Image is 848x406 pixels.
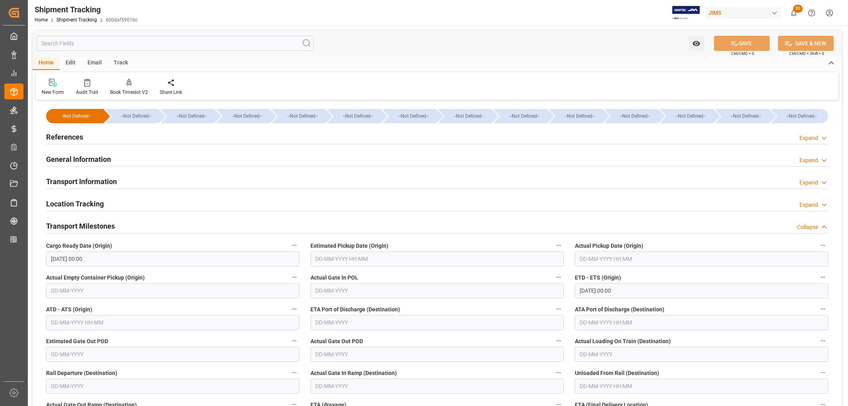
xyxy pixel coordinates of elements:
[46,379,299,394] input: DD-MM-YYYY
[803,4,821,22] button: Help Center
[789,51,824,56] span: Ctrl/CMD + Shift + S
[705,5,785,20] button: JIMS
[42,89,64,96] div: New Form
[714,36,770,51] button: SAVE
[289,367,299,378] button: Rail Departure (Destination)
[60,56,82,70] div: Edit
[705,7,782,19] div: JIMS
[818,367,828,378] button: Unloaded From Rail (Destination)
[575,369,659,377] span: Unloaded From Rail (Destination)
[723,109,768,123] div: --Not Defined--
[612,109,658,123] div: --Not Defined--
[46,198,104,209] h2: Location Tracking
[575,305,664,314] span: ATA Port of Discharge (Destination)
[778,36,834,51] button: SAVE & NEW
[779,109,824,123] div: --Not Defined--
[310,369,397,377] span: Actual Gate In Ramp (Destination)
[575,283,828,298] input: DD-MM-YYYY HH:MM
[56,17,97,23] a: Shipment Tracking
[668,109,713,123] div: --Not Defined--
[438,109,491,123] div: --Not Defined--
[46,242,112,250] span: Cargo Ready Date (Origin)
[46,369,117,377] span: Rail Departure (Destination)
[604,109,658,123] div: --Not Defined--
[575,274,621,282] span: ETD - ETS (Origin)
[335,109,380,123] div: --Not Defined--
[289,272,299,282] button: Actual Empty Container Pickup (Origin)
[390,109,436,123] div: --Not Defined--
[501,109,547,123] div: --Not Defined--
[46,221,115,231] h2: Transport Milestones
[382,109,436,123] div: --Not Defined--
[575,337,671,346] span: Actual Loading On Train (Destination)
[46,315,299,330] input: DD-MM-YYYY HH:MM
[46,154,111,165] h2: General Information
[785,4,803,22] button: show 32 new notifications
[553,367,564,378] button: Actual Gate In Ramp (Destination)
[575,242,643,250] span: Actual Pickup Date (Origin)
[553,240,564,251] button: Estimated Pickup Date (Origin)
[105,109,159,123] div: --Not Defined--
[289,304,299,314] button: ATD - ATS (Origin)
[46,274,145,282] span: Actual Empty Container Pickup (Origin)
[553,272,564,282] button: Actual Gate In POL
[54,109,98,123] div: --Not Defined--
[216,109,270,123] div: --Not Defined--
[46,109,103,123] div: --Not Defined--
[310,242,388,250] span: Estimated Pickup Date (Origin)
[46,283,299,298] input: DD-MM-YYYY
[553,336,564,346] button: Actual Gate Out POD
[575,315,828,330] input: DD-MM-YYYY HH:MM
[799,201,818,209] div: Expand
[46,132,83,142] h2: References
[113,109,159,123] div: --Not Defined--
[160,89,182,96] div: Share Link
[161,109,214,123] div: --Not Defined--
[553,304,564,314] button: ETA Port of Discharge (Destination)
[272,109,325,123] div: --Not Defined--
[799,156,818,165] div: Expand
[575,347,828,362] input: DD-MM-YYYY
[46,337,108,346] span: Estimated Gate Out POD
[672,6,700,20] img: Exertis%20JAM%20-%20Email%20Logo.jpg_1722504956.jpg
[279,109,325,123] div: --Not Defined--
[771,109,828,123] div: --Not Defined--
[575,379,828,394] input: DD-MM-YYYY HH:MM
[797,223,818,231] div: Collapse
[715,109,768,123] div: --Not Defined--
[799,134,818,142] div: Expand
[110,89,148,96] div: Book Timeslot V2
[35,17,48,23] a: Home
[549,109,602,123] div: --Not Defined--
[310,337,363,346] span: Actual Gate Out POD
[224,109,270,123] div: --Not Defined--
[169,109,214,123] div: --Not Defined--
[46,305,92,314] span: ATD - ATS (Origin)
[46,251,299,266] input: DD-MM-YYYY HH:MM
[688,36,704,51] button: open menu
[310,283,564,298] input: DD-MM-YYYY
[818,240,828,251] button: Actual Pickup Date (Origin)
[310,379,564,394] input: DD-MM-YYYY
[46,347,299,362] input: DD-MM-YYYY
[310,305,400,314] span: ETA Port of Discharge (Destination)
[818,336,828,346] button: Actual Loading On Train (Destination)
[37,36,314,51] input: Search Fields
[575,251,828,266] input: DD-MM-YYYY HH:MM
[310,347,564,362] input: DD-MM-YYYY
[446,109,491,123] div: --Not Defined--
[310,315,564,330] input: DD-MM-YYYY
[46,176,117,187] h2: Transport Information
[327,109,380,123] div: --Not Defined--
[82,56,108,70] div: Email
[108,56,134,70] div: Track
[76,89,98,96] div: Audit Trail
[493,109,547,123] div: --Not Defined--
[818,272,828,282] button: ETD - ETS (Origin)
[289,336,299,346] button: Estimated Gate Out POD
[799,179,818,187] div: Expand
[660,109,713,123] div: --Not Defined--
[289,240,299,251] button: Cargo Ready Date (Origin)
[310,274,358,282] span: Actual Gate In POL
[310,251,564,266] input: DD-MM-YYYY HH:MM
